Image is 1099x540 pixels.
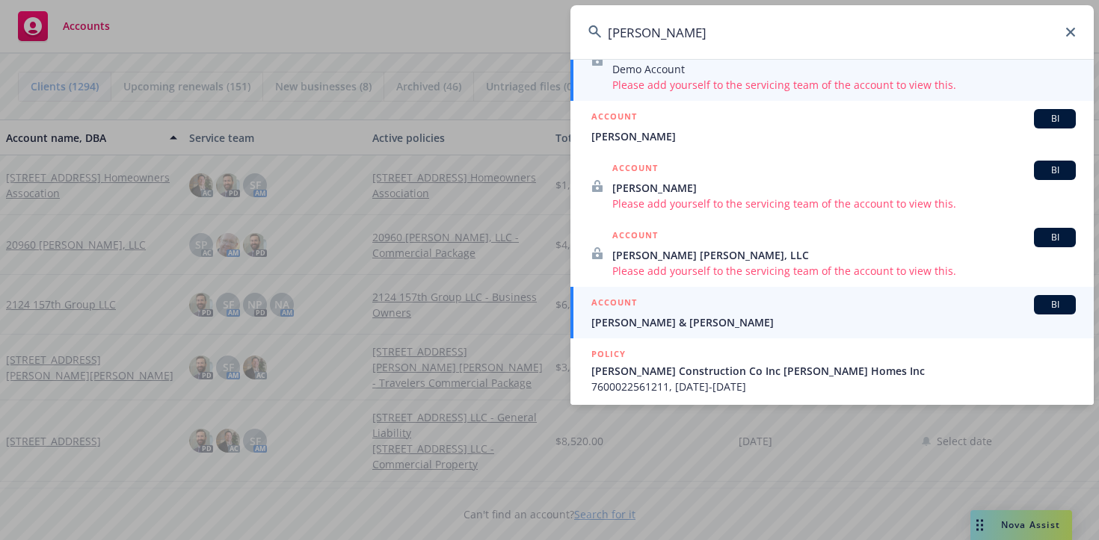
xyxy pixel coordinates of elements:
[612,247,1076,263] span: [PERSON_NAME] [PERSON_NAME], LLC
[570,220,1094,287] a: ACCOUNTBI[PERSON_NAME] [PERSON_NAME], LLCPlease add yourself to the servicing team of the account...
[612,161,658,179] h5: ACCOUNT
[591,379,1076,394] span: 7600022561211, [DATE]-[DATE]
[1040,112,1070,125] span: BI
[612,77,1076,93] span: Please add yourself to the servicing team of the account to view this.
[1040,298,1070,311] span: BI
[612,61,1076,77] span: Demo Account
[570,338,1094,403] a: POLICY[PERSON_NAME] Construction Co Inc [PERSON_NAME] Homes Inc7600022561211, [DATE]-[DATE]
[1040,231,1070,244] span: BI
[591,109,637,127] h5: ACCOUNT
[591,128,1076,144] span: [PERSON_NAME]
[612,263,1076,279] span: Please add yourself to the servicing team of the account to view this.
[612,228,658,246] h5: ACCOUNT
[612,180,1076,196] span: [PERSON_NAME]
[612,196,1076,211] span: Please add yourself to the servicing team of the account to view this.
[570,18,1094,101] a: [PERSON_NAME] VenturesDemo AccountPlease add yourself to the servicing team of the account to vie...
[591,314,1076,330] span: [PERSON_NAME] & [PERSON_NAME]
[570,287,1094,338] a: ACCOUNTBI[PERSON_NAME] & [PERSON_NAME]
[1040,164,1070,177] span: BI
[570,5,1094,59] input: Search...
[570,101,1094,152] a: ACCOUNTBI[PERSON_NAME]
[591,295,637,313] h5: ACCOUNT
[591,363,1076,379] span: [PERSON_NAME] Construction Co Inc [PERSON_NAME] Homes Inc
[570,152,1094,220] a: ACCOUNTBI[PERSON_NAME]Please add yourself to the servicing team of the account to view this.
[591,347,626,361] h5: POLICY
